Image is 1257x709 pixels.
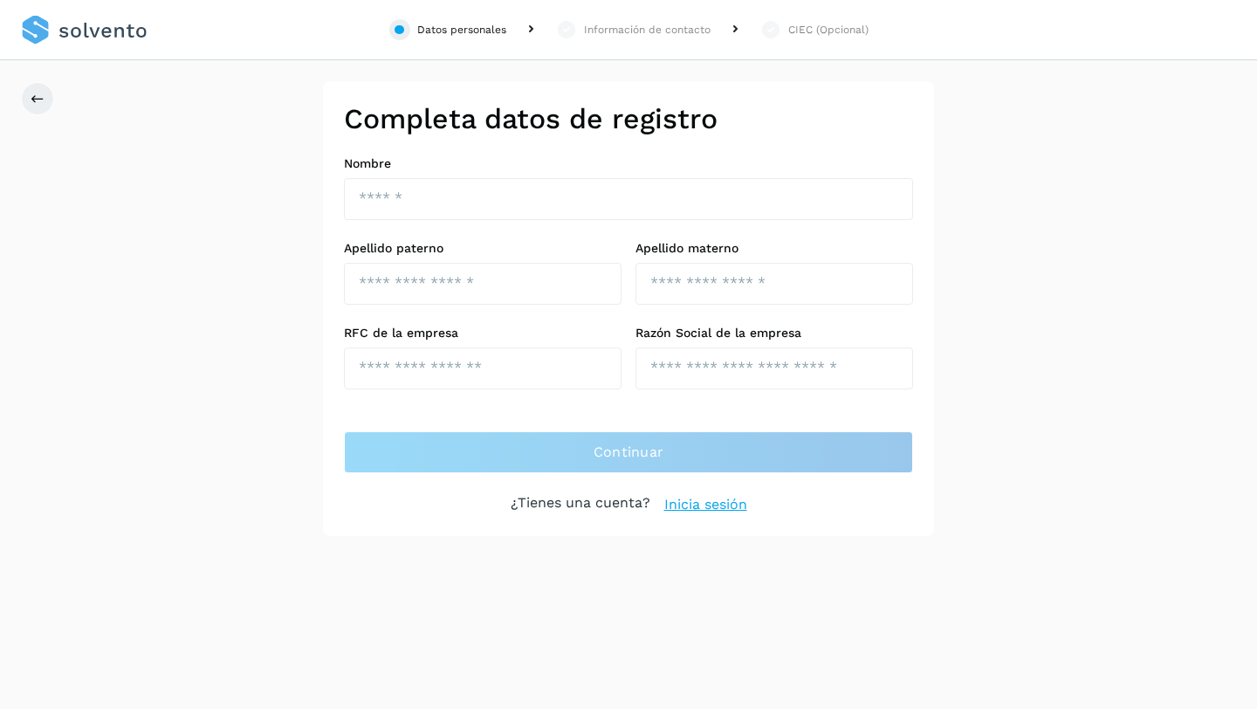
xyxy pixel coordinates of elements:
[344,102,913,135] h2: Completa datos de registro
[344,431,913,473] button: Continuar
[344,156,913,171] label: Nombre
[511,494,650,515] p: ¿Tienes una cuenta?
[635,241,913,256] label: Apellido materno
[635,326,913,341] label: Razón Social de la empresa
[344,241,622,256] label: Apellido paterno
[788,22,869,38] div: CIEC (Opcional)
[594,443,664,462] span: Continuar
[417,22,506,38] div: Datos personales
[664,494,747,515] a: Inicia sesión
[344,326,622,341] label: RFC de la empresa
[584,22,711,38] div: Información de contacto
